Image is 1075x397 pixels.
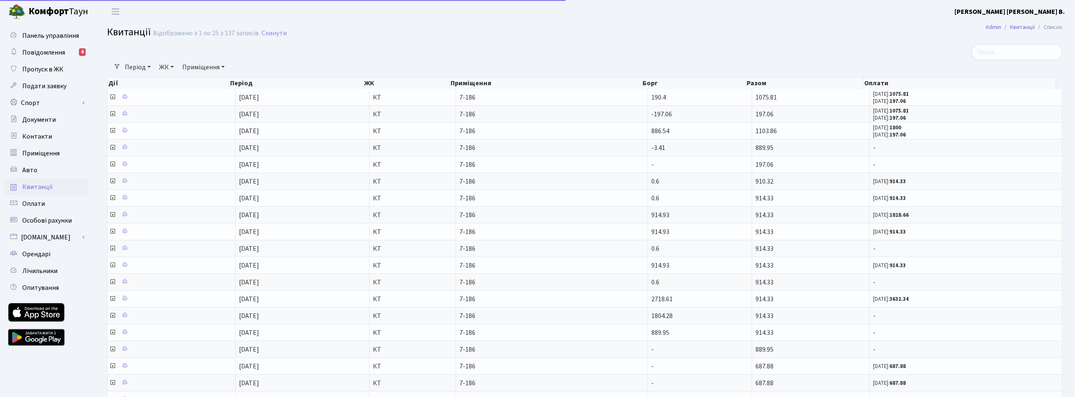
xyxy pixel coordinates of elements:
[873,279,1059,286] span: -
[873,346,1059,353] span: -
[4,263,88,279] a: Лічильники
[459,279,644,286] span: 7-186
[239,110,259,119] span: [DATE]
[239,143,259,152] span: [DATE]
[153,29,260,37] div: Відображено з 1 по 25 з 137 записів.
[873,97,906,105] small: [DATE]:
[755,160,773,169] span: 197.06
[107,25,151,39] span: Квитанції
[755,227,773,237] span: 914.33
[746,77,864,89] th: Разом
[459,178,644,185] span: 7-186
[4,179,88,195] a: Квитанції
[459,245,644,252] span: 7-186
[22,65,63,74] span: Пропуск в ЖК
[373,346,452,353] span: КТ
[651,110,672,119] span: -197.06
[755,93,777,102] span: 1075.81
[373,178,452,185] span: КТ
[651,227,669,237] span: 914.93
[363,77,450,89] th: ЖК
[755,294,773,304] span: 914.33
[873,107,909,115] small: [DATE]:
[755,194,773,203] span: 914.33
[29,5,69,18] b: Комфорт
[889,97,906,105] b: 197.06
[873,90,909,98] small: [DATE]:
[4,162,88,179] a: Авто
[642,77,746,89] th: Борг
[1035,23,1062,32] li: Список
[651,177,659,186] span: 0.6
[873,363,906,370] small: [DATE]:
[4,195,88,212] a: Оплати
[4,95,88,111] a: Спорт
[755,345,773,354] span: 889.95
[373,245,452,252] span: КТ
[239,227,259,237] span: [DATE]
[459,128,644,134] span: 7-186
[873,114,906,122] small: [DATE]:
[986,23,1001,32] a: Admin
[4,44,88,61] a: Повідомлення6
[459,145,644,151] span: 7-186
[459,111,644,118] span: 7-186
[239,362,259,371] span: [DATE]
[755,328,773,337] span: 914.33
[22,115,56,124] span: Документи
[755,210,773,220] span: 914.33
[373,145,452,151] span: КТ
[4,246,88,263] a: Орендарі
[873,379,906,387] small: [DATE]:
[755,278,773,287] span: 914.33
[873,228,906,236] small: [DATE]:
[459,262,644,269] span: 7-186
[954,7,1065,16] b: [PERSON_NAME] [PERSON_NAME] В.
[239,160,259,169] span: [DATE]
[229,77,364,89] th: Період
[973,18,1075,36] nav: breadcrumb
[4,27,88,44] a: Панель управління
[971,44,1062,60] input: Пошук...
[239,126,259,136] span: [DATE]
[873,245,1059,252] span: -
[651,278,659,287] span: 0.6
[373,296,452,302] span: КТ
[889,178,906,185] b: 914.33
[22,82,66,91] span: Подати заявку
[889,211,909,219] b: 1828.66
[889,228,906,236] b: 914.33
[22,283,59,292] span: Опитування
[239,379,259,388] span: [DATE]
[954,7,1065,17] a: [PERSON_NAME] [PERSON_NAME] В.
[4,212,88,229] a: Особові рахунки
[889,262,906,269] b: 914.33
[22,182,53,192] span: Квитанції
[4,111,88,128] a: Документи
[889,131,906,139] b: 197.06
[459,161,644,168] span: 7-186
[651,126,669,136] span: 886.54
[459,363,644,370] span: 7-186
[239,261,259,270] span: [DATE]
[22,132,52,141] span: Контакти
[22,166,37,175] span: Авто
[373,329,452,336] span: КТ
[459,212,644,218] span: 7-186
[450,77,642,89] th: Приміщення
[373,262,452,269] span: КТ
[459,296,644,302] span: 7-186
[179,60,228,74] a: Приміщення
[121,60,154,74] a: Період
[873,262,906,269] small: [DATE]:
[4,279,88,296] a: Опитування
[373,111,452,118] span: КТ
[755,311,773,321] span: 914.33
[889,114,906,122] b: 197.06
[651,194,659,203] span: 0.6
[873,178,906,185] small: [DATE]:
[651,328,669,337] span: 889.95
[4,61,88,78] a: Пропуск в ЖК
[4,145,88,162] a: Приміщення
[873,313,1059,319] span: -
